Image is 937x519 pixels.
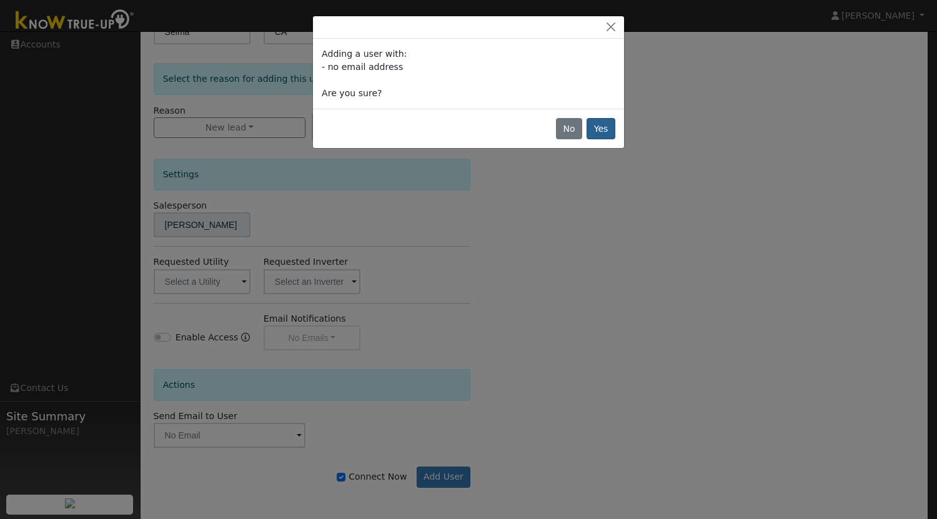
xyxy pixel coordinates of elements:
button: Close [602,21,620,34]
button: No [556,118,582,139]
span: - no email address [322,62,403,72]
span: Are you sure? [322,88,382,98]
span: Adding a user with: [322,49,407,59]
button: Yes [587,118,615,139]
